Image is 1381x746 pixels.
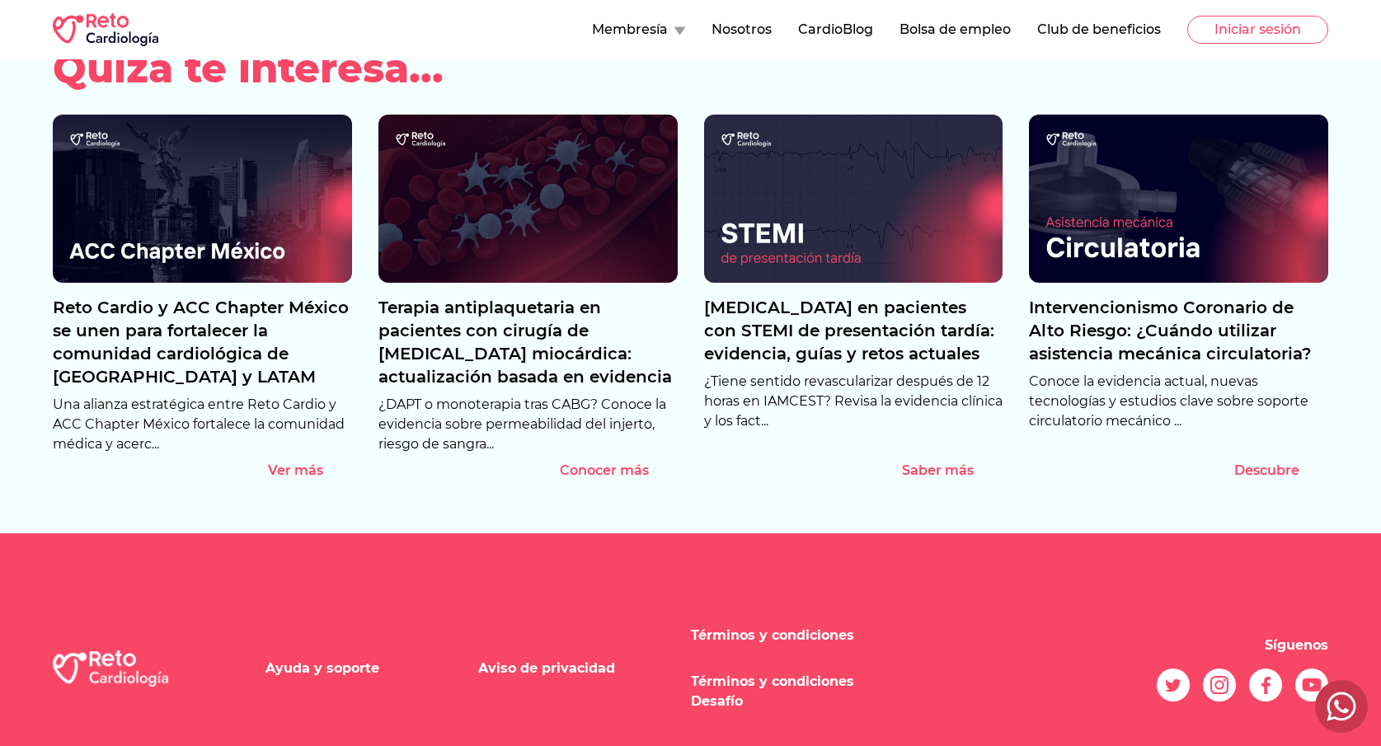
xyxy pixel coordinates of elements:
img: Revascularización en pacientes con STEMI de presentación tardía: evidencia, guías y retos actuales [704,115,1003,283]
button: Club de beneficios [1037,20,1161,40]
p: Descubre [1234,461,1299,481]
a: Terapia antiplaquetaria en pacientes con cirugía de [MEDICAL_DATA] miocárdica: actualización basa... [378,296,678,395]
p: ¿Tiene sentido revascularizar después de 12 horas en IAMCEST? Revisa la evidencia clínica y los f... [704,372,1003,431]
button: CardioBlog [798,20,873,40]
button: Ver más [268,461,352,481]
p: Conocer más [560,461,649,481]
button: Membresía [592,20,685,40]
p: Saber más [902,461,974,481]
a: Términos y condiciones [691,627,854,643]
img: logo [53,650,168,687]
button: Conocer más [560,461,678,481]
p: Conoce la evidencia actual, nuevas tecnologías y estudios clave sobre soporte circulatorio mecáni... [1029,372,1328,431]
a: Conocer más [378,461,678,481]
button: Iniciar sesión [1187,16,1328,44]
a: Descubre [1029,461,1328,481]
p: Terapia antiplaquetaria en pacientes con cirugía de [MEDICAL_DATA] miocárdica: actualización basa... [378,296,678,388]
p: Intervencionismo Coronario de Alto Riesgo: ¿Cuándo utilizar asistencia mecánica circulatoria? [1029,296,1328,365]
a: Saber más [704,461,1003,481]
p: ¿DAPT o monoterapia tras CABG? Conoce la evidencia sobre permeabilidad del injerto, riesgo de san... [378,395,678,454]
img: Intervencionismo Coronario de Alto Riesgo: ¿Cuándo utilizar asistencia mecánica circulatoria? [1029,115,1328,283]
a: Intervencionismo Coronario de Alto Riesgo: ¿Cuándo utilizar asistencia mecánica circulatoria? [1029,296,1328,372]
button: Saber más [902,461,1003,481]
img: Terapia antiplaquetaria en pacientes con cirugía de revascularización miocárdica: actualización b... [378,115,678,283]
a: Reto Cardio y ACC Chapter México se unen para fortalecer la comunidad cardiológica de [GEOGRAPHIC... [53,296,352,395]
p: Una alianza estratégica entre Reto Cardio y ACC Chapter México fortalece la comunidad médica y ac... [53,395,352,454]
a: [MEDICAL_DATA] en pacientes con STEMI de presentación tardía: evidencia, guías y retos actuales [704,296,1003,372]
button: Nosotros [712,20,772,40]
p: Ver más [268,461,323,481]
button: Descubre [1234,461,1328,481]
p: [MEDICAL_DATA] en pacientes con STEMI de presentación tardía: evidencia, guías y retos actuales [704,296,1003,365]
button: Bolsa de empleo [900,20,1011,40]
h2: Quizá te interesa... [53,49,1328,88]
a: Ver más [53,461,352,481]
a: Términos y condiciones Desafío [691,673,854,709]
a: Aviso de privacidad [478,660,615,676]
img: RETO Cardio Logo [53,13,158,46]
img: Reto Cardio y ACC Chapter México se unen para fortalecer la comunidad cardiológica de México y LATAM [53,115,352,283]
p: Reto Cardio y ACC Chapter México se unen para fortalecer la comunidad cardiológica de [GEOGRAPHIC... [53,296,352,388]
p: Síguenos [1265,636,1328,655]
a: Ayuda y soporte [265,660,379,676]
